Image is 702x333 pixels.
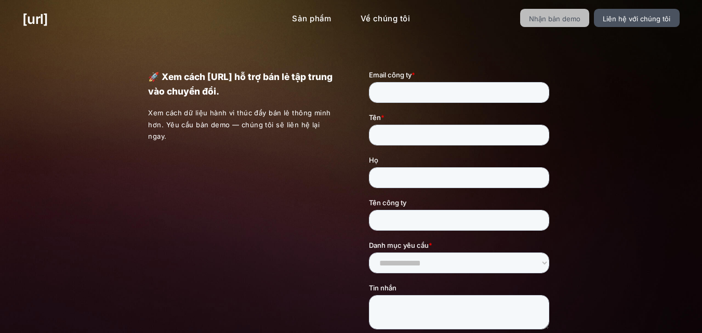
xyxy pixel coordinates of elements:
[361,14,410,23] font: Về chúng tôi
[148,71,333,97] font: 🚀 Xem cách [URL] hỗ trợ bán lẻ tập trung vào chuyển đổi.
[22,9,48,29] a: [URL]
[22,11,48,27] font: [URL]
[520,9,590,27] a: Nhận bản demo
[594,9,680,27] a: Liên hệ với chúng tôi
[284,9,339,29] a: Sản phẩm
[529,15,580,23] font: Nhận bản demo
[603,15,670,23] font: Liên hệ với chúng tôi
[292,14,331,23] font: Sản phẩm
[148,109,330,141] font: Xem cách dữ liệu hành vi thúc đẩy bán lẻ thông minh hơn. Yêu cầu bản demo — chúng tôi sẽ liên hệ ...
[352,9,418,29] a: Về chúng tôi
